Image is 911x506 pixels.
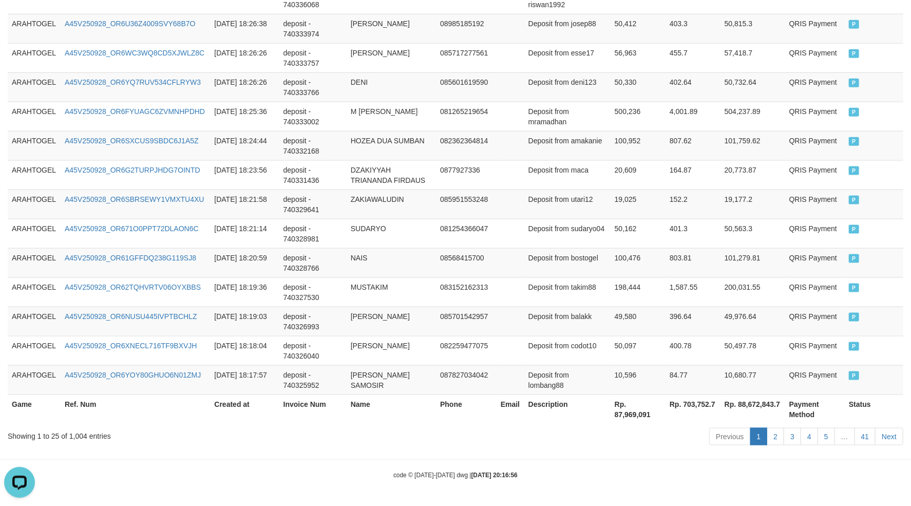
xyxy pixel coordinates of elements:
[65,107,205,116] a: A45V250928_OR6FYUAGC6ZVMNHPDHD
[720,277,785,307] td: 200,031.55
[524,131,611,160] td: Deposit from amakanie
[785,14,845,43] td: QRIS Payment
[436,336,497,365] td: 082259477075
[834,428,855,445] a: …
[210,102,279,131] td: [DATE] 18:25:36
[849,196,859,204] span: PAID
[524,219,611,248] td: Deposit from sudaryo04
[849,254,859,263] span: PAID
[524,102,611,131] td: Deposit from mramadhan
[436,277,497,307] td: 083152162313
[785,219,845,248] td: QRIS Payment
[347,190,436,219] td: ZAKIAWALUDIN
[720,365,785,395] td: 10,680.77
[279,365,347,395] td: deposit - 740325952
[611,43,666,72] td: 56,963
[436,72,497,102] td: 085601619590
[709,428,750,445] a: Previous
[8,160,61,190] td: ARAHTOGEL
[471,472,518,479] strong: [DATE] 20:16:56
[785,131,845,160] td: QRIS Payment
[279,102,347,131] td: deposit - 740333002
[524,277,611,307] td: Deposit from takim88
[210,43,279,72] td: [DATE] 18:26:26
[720,72,785,102] td: 50,732.64
[436,248,497,277] td: 08568415700
[720,307,785,336] td: 49,976.64
[524,72,611,102] td: Deposit from deni123
[347,131,436,160] td: HOZEA DUA SUMBAN
[436,160,497,190] td: 0877927336
[720,190,785,219] td: 19,177.2
[849,225,859,234] span: PAID
[666,102,720,131] td: 4,001.89
[849,108,859,117] span: PAID
[524,395,611,424] th: Description
[436,102,497,131] td: 081265219654
[347,336,436,365] td: [PERSON_NAME]
[611,102,666,131] td: 500,236
[436,307,497,336] td: 085701542957
[279,336,347,365] td: deposit - 740326040
[611,336,666,365] td: 50,097
[279,395,347,424] th: Invoice Num
[65,283,201,291] a: A45V250928_OR62TQHVRTV06OYXBBS
[210,160,279,190] td: [DATE] 18:23:56
[611,219,666,248] td: 50,162
[65,78,201,86] a: A45V250928_OR6YQ7RUV534CFLRYW3
[750,428,768,445] a: 1
[666,72,720,102] td: 402.64
[8,43,61,72] td: ARAHTOGEL
[8,336,61,365] td: ARAHTOGEL
[720,14,785,43] td: 50,815.3
[849,49,859,58] span: PAID
[785,160,845,190] td: QRIS Payment
[347,219,436,248] td: SUDARYO
[611,131,666,160] td: 100,952
[210,131,279,160] td: [DATE] 18:24:44
[785,365,845,395] td: QRIS Payment
[65,342,197,350] a: A45V250928_OR6XNECL716TF9BXVJH
[524,248,611,277] td: Deposit from bostogel
[279,160,347,190] td: deposit - 740331436
[849,166,859,175] span: PAID
[666,307,720,336] td: 396.64
[347,43,436,72] td: [PERSON_NAME]
[720,131,785,160] td: 101,759.62
[8,365,61,395] td: ARAHTOGEL
[393,472,518,479] small: code © [DATE]-[DATE] dwg |
[720,43,785,72] td: 57,418.7
[785,102,845,131] td: QRIS Payment
[801,428,818,445] a: 4
[784,428,801,445] a: 3
[785,190,845,219] td: QRIS Payment
[524,307,611,336] td: Deposit from balakk
[65,371,201,379] a: A45V250928_OR6YOY80GHUO6N01ZMJ
[666,160,720,190] td: 164.87
[767,428,784,445] a: 2
[524,160,611,190] td: Deposit from maca
[8,427,372,441] div: Showing 1 to 25 of 1,004 entries
[849,342,859,351] span: PAID
[785,248,845,277] td: QRIS Payment
[436,131,497,160] td: 082362364814
[524,336,611,365] td: Deposit from codot10
[849,313,859,322] span: PAID
[8,190,61,219] td: ARAHTOGEL
[720,160,785,190] td: 20,773.87
[210,190,279,219] td: [DATE] 18:21:58
[347,277,436,307] td: MUSTAKIM
[611,307,666,336] td: 49,580
[720,395,785,424] th: Rp. 88,672,843.7
[436,395,497,424] th: Phone
[8,248,61,277] td: ARAHTOGEL
[666,131,720,160] td: 807.62
[436,190,497,219] td: 085951553248
[210,72,279,102] td: [DATE] 18:26:26
[720,102,785,131] td: 504,237.89
[611,248,666,277] td: 100,476
[8,307,61,336] td: ARAHTOGEL
[347,248,436,277] td: NAIS
[436,14,497,43] td: 08985185192
[818,428,835,445] a: 5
